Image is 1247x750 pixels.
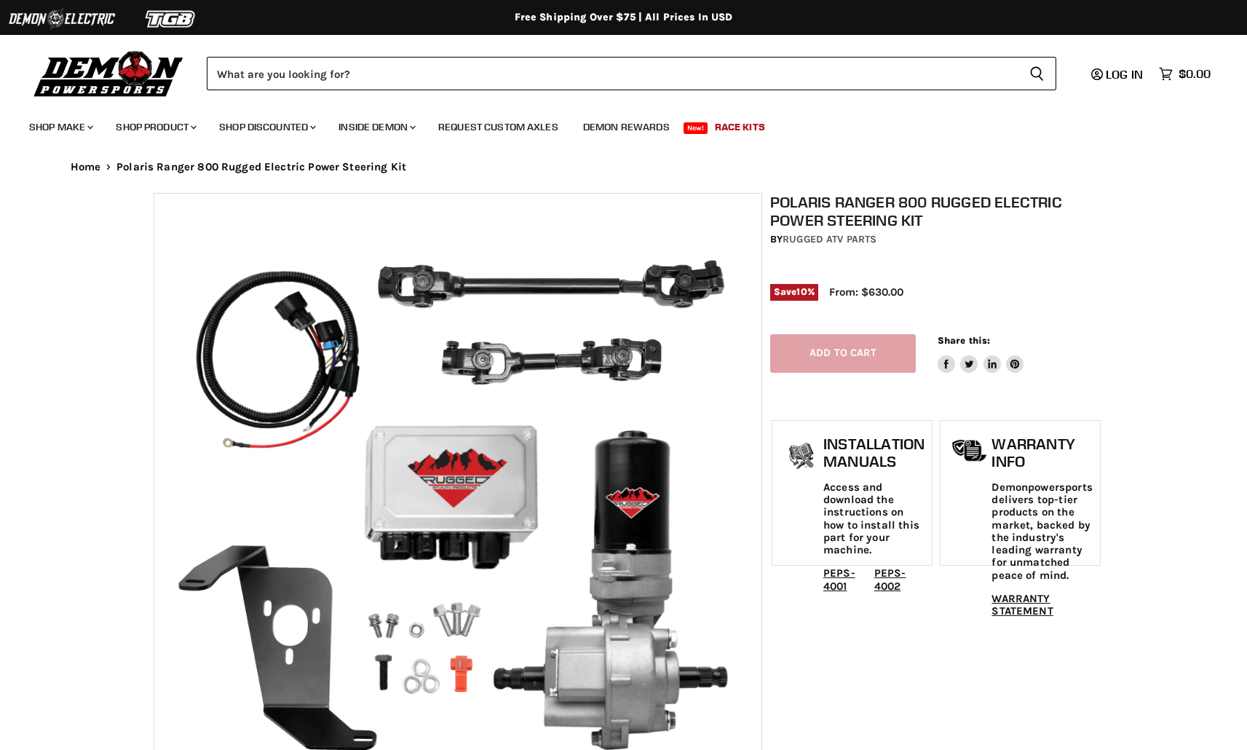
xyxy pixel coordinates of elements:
[783,439,820,475] img: install_manual-icon.png
[18,112,102,142] a: Shop Make
[823,435,925,470] h1: Installation Manuals
[105,112,205,142] a: Shop Product
[829,285,903,299] span: From: $630.00
[823,481,925,557] p: Access and download the instructions on how to install this part for your machine.
[207,57,1018,90] input: Search
[41,161,1206,173] nav: Breadcrumbs
[770,193,1102,229] h1: Polaris Ranger 800 Rugged Electric Power Steering Kit
[71,161,101,173] a: Home
[116,5,226,33] img: TGB Logo 2
[1179,67,1211,81] span: $0.00
[7,5,116,33] img: Demon Electric Logo 2
[208,112,325,142] a: Shop Discounted
[18,106,1207,142] ul: Main menu
[938,335,990,346] span: Share this:
[1085,68,1152,81] a: Log in
[783,233,876,245] a: Rugged ATV Parts
[572,112,681,142] a: Demon Rewards
[770,232,1102,248] div: by
[116,161,406,173] span: Polaris Ranger 800 Rugged Electric Power Steering Kit
[823,567,855,592] a: PEPS-4001
[770,284,818,300] span: Save %
[938,334,1024,373] aside: Share this:
[1106,67,1143,82] span: Log in
[991,592,1053,617] a: WARRANTY STATEMENT
[1152,63,1218,84] a: $0.00
[991,435,1092,470] h1: Warranty Info
[1018,57,1056,90] button: Search
[684,122,708,134] span: New!
[29,47,189,99] img: Demon Powersports
[704,112,776,142] a: Race Kits
[991,481,1092,582] p: Demonpowersports delivers top-tier products on the market, backed by the industry's leading warra...
[41,11,1206,24] div: Free Shipping Over $75 | All Prices In USD
[951,439,988,462] img: warranty-icon.png
[427,112,569,142] a: Request Custom Axles
[207,57,1056,90] form: Product
[874,567,906,592] a: PEPS-4002
[796,286,807,297] span: 10
[328,112,424,142] a: Inside Demon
